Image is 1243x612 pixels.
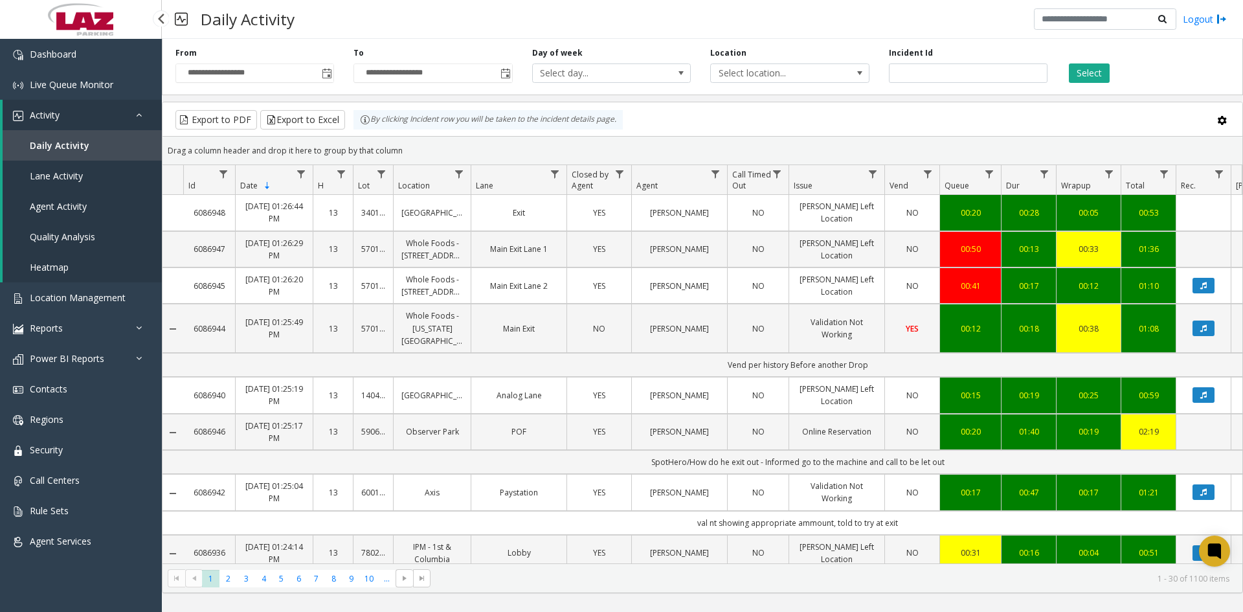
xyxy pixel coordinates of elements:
[1064,389,1113,402] a: 00:25
[948,323,993,335] a: 00:12
[13,537,23,547] img: 'icon'
[1064,207,1113,219] a: 00:05
[1009,389,1048,402] div: 00:19
[735,389,781,402] a: NO
[401,310,463,347] a: Whole Foods - [US_STATE][GEOGRAPHIC_DATA]
[1064,243,1113,255] div: 00:33
[290,570,308,587] span: Page 6
[890,180,908,191] span: Vend
[451,165,468,183] a: Location Filter Menu
[593,547,605,558] span: YES
[273,570,290,587] span: Page 5
[30,535,91,547] span: Agent Services
[1064,547,1113,559] a: 00:04
[401,237,463,262] a: Whole Foods - [STREET_ADDRESS]
[1009,547,1048,559] div: 00:16
[401,207,463,219] a: [GEOGRAPHIC_DATA]
[1129,323,1168,335] a: 01:08
[1006,180,1020,191] span: Dur
[1009,323,1048,335] div: 00:18
[361,207,385,219] a: 340154
[893,425,932,438] a: NO
[575,243,623,255] a: YES
[1064,280,1113,292] div: 00:12
[308,570,325,587] span: Page 7
[30,291,126,304] span: Location Management
[361,547,385,559] a: 780264
[191,486,227,499] a: 6086942
[479,547,559,559] a: Lobby
[893,243,932,255] a: NO
[260,110,345,130] button: Export to Excel
[1061,180,1091,191] span: Wrapup
[188,180,196,191] span: Id
[30,139,89,152] span: Daily Activity
[321,389,345,402] a: 13
[575,547,623,559] a: YES
[1009,425,1048,438] div: 01:40
[735,547,781,559] a: NO
[1156,165,1173,183] a: Total Filter Menu
[1009,207,1048,219] a: 00:28
[13,506,23,517] img: 'icon'
[1064,425,1113,438] a: 00:19
[640,323,719,335] a: [PERSON_NAME]
[191,207,227,219] a: 6086948
[401,273,463,298] a: Whole Foods - [STREET_ADDRESS]
[893,207,932,219] a: NO
[593,244,605,255] span: YES
[13,446,23,456] img: 'icon'
[948,425,993,438] a: 00:20
[1069,63,1110,83] button: Select
[3,191,162,221] a: Agent Activity
[321,425,345,438] a: 13
[893,547,932,559] a: NO
[361,243,385,255] a: 570146
[735,243,781,255] a: NO
[243,480,305,504] a: [DATE] 01:25:04 PM
[948,243,993,255] div: 00:50
[1181,180,1196,191] span: Rec.
[593,426,605,437] span: YES
[191,280,227,292] a: 6086945
[30,444,63,456] span: Security
[797,480,877,504] a: Validation Not Working
[1129,425,1168,438] div: 02:19
[238,570,255,587] span: Page 3
[532,47,583,59] label: Day of week
[191,547,227,559] a: 6086936
[948,486,993,499] a: 00:17
[30,48,76,60] span: Dashboard
[479,389,559,402] a: Analog Lane
[219,570,237,587] span: Page 2
[640,389,719,402] a: [PERSON_NAME]
[202,570,219,587] span: Page 1
[396,569,413,587] span: Go to the next page
[611,165,629,183] a: Closed by Agent Filter Menu
[1129,389,1168,402] div: 00:59
[1009,243,1048,255] a: 00:13
[575,323,623,335] a: NO
[593,207,605,218] span: YES
[30,352,104,365] span: Power BI Reports
[413,569,431,587] span: Go to the last page
[572,169,609,191] span: Closed by Agent
[162,488,183,499] a: Collapse Details
[919,165,937,183] a: Vend Filter Menu
[162,427,183,438] a: Collapse Details
[243,383,305,407] a: [DATE] 01:25:19 PM
[3,130,162,161] a: Daily Activity
[893,280,932,292] a: NO
[358,180,370,191] span: Lot
[1009,486,1048,499] div: 00:47
[175,3,188,35] img: pageIcon
[162,549,183,559] a: Collapse Details
[1129,243,1168,255] a: 01:36
[353,47,364,59] label: To
[398,180,430,191] span: Location
[3,221,162,252] a: Quality Analysis
[906,426,919,437] span: NO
